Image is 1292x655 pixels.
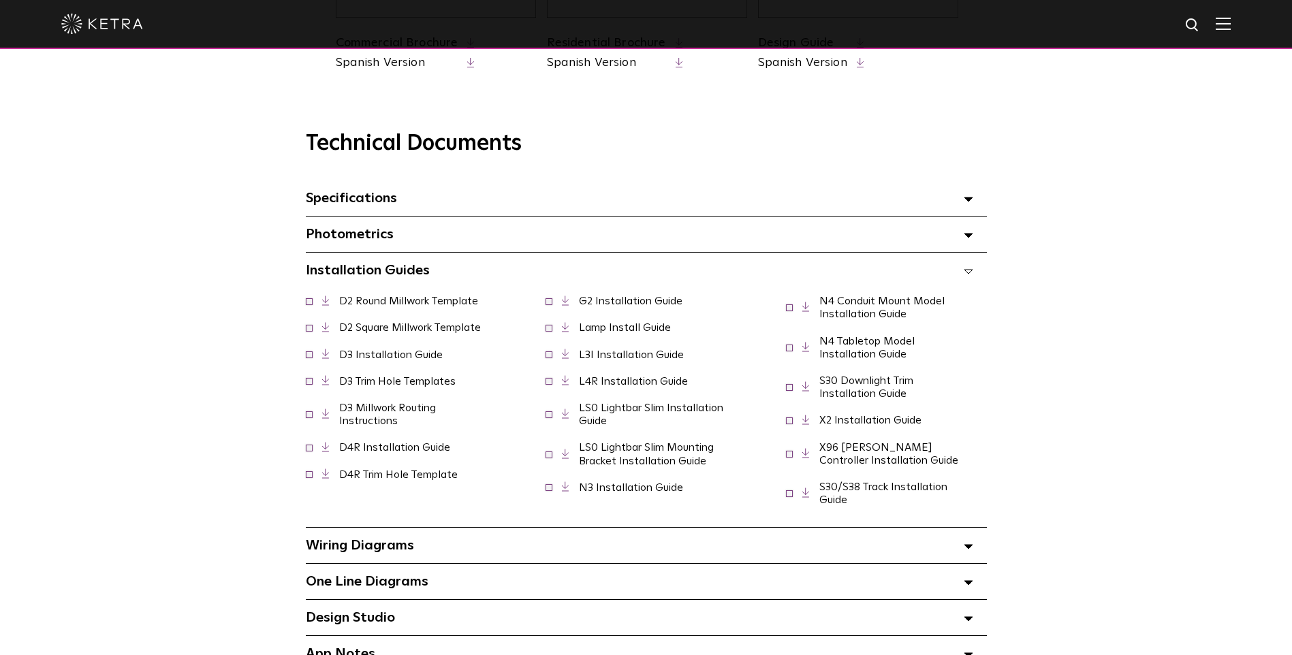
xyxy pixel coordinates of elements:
[306,539,414,552] span: Wiring Diagrams
[339,469,458,480] a: D4R Trim Hole Template
[339,322,481,333] a: D2 Square Millwork Template
[579,402,723,426] a: LS0 Lightbar Slim Installation Guide
[579,349,684,360] a: L3I Installation Guide
[758,54,847,71] a: Spanish Version
[306,227,394,241] span: Photometrics
[306,263,430,277] span: Installation Guides
[819,336,915,360] a: N4 Tabletop Model Installation Guide
[579,322,671,333] a: Lamp Install Guide
[339,442,450,453] a: D4R Installation Guide
[579,482,683,493] a: N3 Installation Guide
[547,54,666,71] a: Spanish Version
[306,191,397,205] span: Specifications
[339,349,443,360] a: D3 Installation Guide
[579,376,688,387] a: L4R Installation Guide
[1184,17,1201,34] img: search icon
[819,295,945,319] a: N4 Conduit Mount Model Installation Guide
[819,375,913,399] a: S30 Downlight Trim Installation Guide
[819,415,921,426] a: X2 Installation Guide
[306,611,395,624] span: Design Studio
[306,131,987,157] h3: Technical Documents
[1216,17,1231,30] img: Hamburger%20Nav.svg
[819,481,947,505] a: S30/S38 Track Installation Guide
[579,295,682,306] a: G2 Installation Guide
[819,442,958,466] a: X96 [PERSON_NAME] Controller Installation Guide
[339,402,436,426] a: D3 Millwork Routing Instructions
[339,376,456,387] a: D3 Trim Hole Templates
[61,14,143,34] img: ketra-logo-2019-white
[306,575,428,588] span: One Line Diagrams
[339,295,478,306] a: D2 Round Millwork Template
[579,442,714,466] a: LS0 Lightbar Slim Mounting Bracket Installation Guide
[336,54,458,71] a: Spanish Version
